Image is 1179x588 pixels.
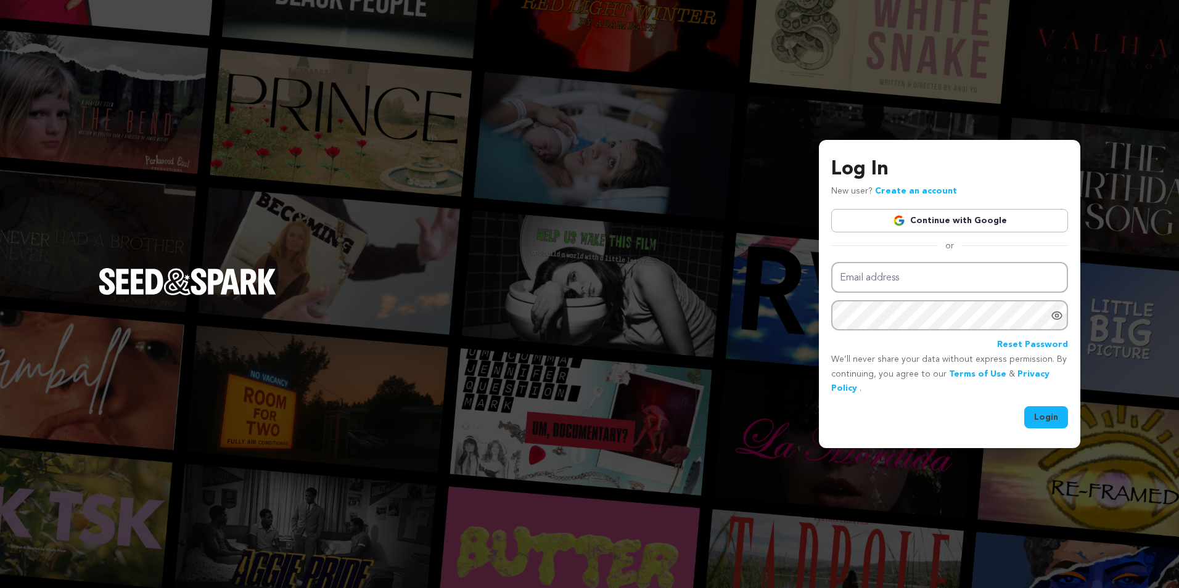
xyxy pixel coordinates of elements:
a: Create an account [875,187,957,195]
a: Show password as plain text. Warning: this will display your password on the screen. [1051,309,1063,322]
p: We’ll never share your data without express permission. By continuing, you agree to our & . [831,353,1068,396]
p: New user? [831,184,957,199]
a: Terms of Use [949,370,1006,378]
a: Reset Password [997,338,1068,353]
span: or [938,240,961,252]
img: Seed&Spark Logo [99,268,276,295]
input: Email address [831,262,1068,293]
a: Seed&Spark Homepage [99,268,276,320]
img: Google logo [893,214,905,227]
button: Login [1024,406,1068,428]
a: Continue with Google [831,209,1068,232]
h3: Log In [831,155,1068,184]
